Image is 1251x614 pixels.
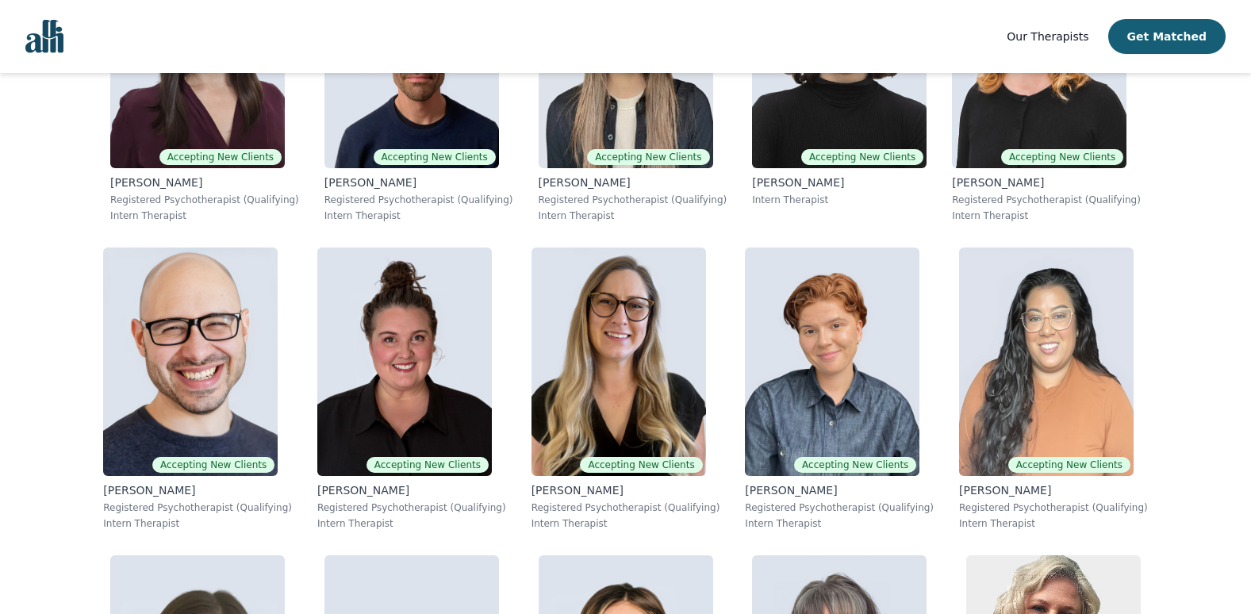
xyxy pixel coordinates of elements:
a: Christina_PersaudAccepting New Clients[PERSON_NAME]Registered Psychotherapist (Qualifying)Intern ... [946,235,1161,543]
span: Accepting New Clients [374,149,496,165]
span: Accepting New Clients [587,149,709,165]
p: [PERSON_NAME] [752,175,927,190]
span: Accepting New Clients [801,149,923,165]
p: [PERSON_NAME] [103,482,292,498]
p: [PERSON_NAME] [745,482,934,498]
img: alli logo [25,20,63,53]
a: Mendy_BiskAccepting New Clients[PERSON_NAME]Registered Psychotherapist (Qualifying)Intern Therapist [90,235,305,543]
a: Janelle_RushtonAccepting New Clients[PERSON_NAME]Registered Psychotherapist (Qualifying)Intern Th... [305,235,519,543]
p: Intern Therapist [103,517,292,530]
p: [PERSON_NAME] [317,482,506,498]
p: Intern Therapist [324,209,513,222]
p: [PERSON_NAME] [539,175,727,190]
p: Intern Therapist [110,209,299,222]
p: Intern Therapist [959,517,1148,530]
p: [PERSON_NAME] [952,175,1141,190]
p: Registered Psychotherapist (Qualifying) [952,194,1141,206]
span: Accepting New Clients [1001,149,1123,165]
p: Registered Psychotherapist (Qualifying) [959,501,1148,514]
p: Registered Psychotherapist (Qualifying) [324,194,513,206]
a: Capri_Contreras-De BlasisAccepting New Clients[PERSON_NAME]Registered Psychotherapist (Qualifying... [732,235,946,543]
a: Our Therapists [1007,27,1088,46]
p: [PERSON_NAME] [959,482,1148,498]
button: Get Matched [1108,19,1226,54]
p: Intern Therapist [952,209,1141,222]
p: Registered Psychotherapist (Qualifying) [317,501,506,514]
img: Christina_Persaud [959,248,1134,476]
span: Accepting New Clients [1008,457,1130,473]
p: Registered Psychotherapist (Qualifying) [531,501,720,514]
img: Janelle_Rushton [317,248,492,476]
img: Capri_Contreras-De Blasis [745,248,919,476]
span: Accepting New Clients [366,457,489,473]
p: Intern Therapist [752,194,927,206]
p: Registered Psychotherapist (Qualifying) [539,194,727,206]
p: [PERSON_NAME] [110,175,299,190]
p: Intern Therapist [317,517,506,530]
span: Accepting New Clients [794,457,916,473]
span: Accepting New Clients [159,149,282,165]
img: Mendy_Bisk [103,248,278,476]
p: Registered Psychotherapist (Qualifying) [110,194,299,206]
p: [PERSON_NAME] [324,175,513,190]
p: Registered Psychotherapist (Qualifying) [745,501,934,514]
p: Intern Therapist [531,517,720,530]
p: Intern Therapist [745,517,934,530]
span: Our Therapists [1007,30,1088,43]
p: Registered Psychotherapist (Qualifying) [103,501,292,514]
p: [PERSON_NAME] [531,482,720,498]
span: Accepting New Clients [152,457,274,473]
img: Amina_Purac [531,248,706,476]
p: Intern Therapist [539,209,727,222]
a: Amina_PuracAccepting New Clients[PERSON_NAME]Registered Psychotherapist (Qualifying)Intern Therapist [519,235,733,543]
span: Accepting New Clients [580,457,702,473]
